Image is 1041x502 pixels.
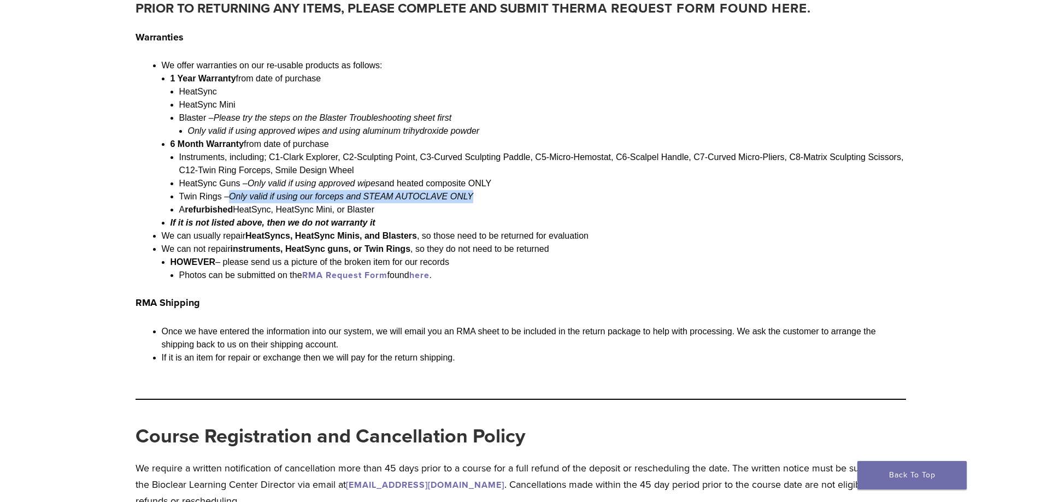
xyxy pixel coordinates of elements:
strong: HOWEVER [170,257,216,267]
li: HeatSync Mini [179,98,906,111]
span: , so they do not need to be returned [410,244,549,253]
span: If it is an item for repair or exchange then we will pay for the return shipping. [162,353,455,362]
b: HeatSyncs, HeatSync Minis, and Blasters [245,231,417,240]
span: We can not repair [162,244,231,253]
a: Back To Top [857,461,967,489]
span: Blaster – [179,113,214,122]
span: Please try the steps on the Blaster Troubleshooting sheet first [214,113,452,122]
li: A HeatSync, HeatSync Mini, or Blaster [179,203,906,216]
strong: PRIOR TO RETURNING ANY ITEMS, PLEASE COMPLETE AND SUBMIT THE . [136,1,810,16]
span: We offer warranties on our re-usable products as follows: [162,61,383,70]
span: from date of purchase [244,139,329,149]
a: RMA Request Form [302,270,387,281]
span: Only valid if using approved wipes [248,179,380,188]
b: instruments, HeatSync guns, or Twin Rings [231,244,411,253]
span: Only valid if using our forceps and STEAM AUTOCLAVE ONLY [229,192,473,201]
li: and heated composite ONLY [179,177,906,190]
li: Once we have entered the information into our system, we will email you an RMA sheet to be includ... [162,325,906,351]
span: HeatSync Guns – [179,179,248,188]
strong: Course Registration and Cancellation Policy [136,424,525,448]
li: Photos can be submitted on the found . [179,269,906,282]
span: – please send us a picture of the broken item for our records [170,257,449,267]
strong: 6 Month Warranty [170,139,244,149]
b: Warranties [136,31,184,43]
b: 1 Year Warranty [170,74,321,83]
a: [EMAIL_ADDRESS][DOMAIN_NAME] [346,480,504,491]
i: Only valid if using approved wipes and using aluminum trihydroxide powder [188,126,480,135]
li: HeatSync [179,85,906,98]
span: Twin Rings – [179,192,230,201]
li: We can usually repair , so those need to be returned for evaluation [162,229,906,243]
a: RMA REQUEST FORM FOUND HERE [577,1,807,16]
i: If it is not listed above, then we do not warranty it [170,218,375,227]
span: from date of purchase [236,74,321,83]
strong: refurbished [185,205,233,214]
a: here [409,270,430,281]
li: Instruments, including; C1-Clark Explorer, C2-Sculpting Point, C3-Curved Sculpting Paddle, C5-Mic... [179,151,906,177]
strong: RMA Shipping [136,297,200,309]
